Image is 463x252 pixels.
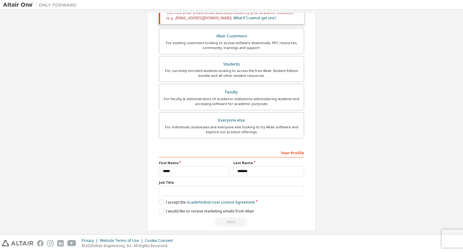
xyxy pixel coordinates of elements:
[67,240,76,246] img: youtube.svg
[159,160,230,165] label: First Name
[2,240,33,246] img: altair_logo.svg
[163,88,300,96] div: Faculty
[3,2,80,8] img: Altair One
[233,15,276,21] a: What if I cannot get one?
[100,238,145,243] div: Website Terms of Use
[145,238,176,243] div: Cookie Consent
[233,160,304,165] label: Last Name
[159,180,304,185] label: Job Title
[163,96,300,106] div: For faculty & administrators of academic institutions administering students and accessing softwa...
[163,40,300,50] div: For existing customers looking to access software downloads, HPC resources, community, trainings ...
[163,116,300,125] div: Everyone else
[163,125,300,134] div: For individuals, businesses and everyone else looking to try Altair software and explore our prod...
[159,200,255,205] label: I accept the
[82,238,100,243] div: Privacy
[159,217,304,227] div: You need to provide your academic email
[163,32,300,40] div: Altair Customers
[37,240,43,246] img: facebook.svg
[163,68,300,78] div: For currently enrolled students looking to access the free Altair Student Edition bundle and all ...
[82,243,176,248] p: © 2025 Altair Engineering, Inc. All Rights Reserved.
[175,15,231,21] span: [EMAIL_ADDRESS][DOMAIN_NAME]
[47,240,54,246] img: instagram.svg
[187,200,255,205] a: Academic End-User License Agreement
[159,209,254,214] label: I would like to receive marketing emails from Altair
[163,60,300,69] div: Students
[159,7,304,24] div: You must enter a valid email address provided by your academic institution (e.g., ).
[57,240,64,246] img: linkedin.svg
[159,148,304,157] div: Your Profile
